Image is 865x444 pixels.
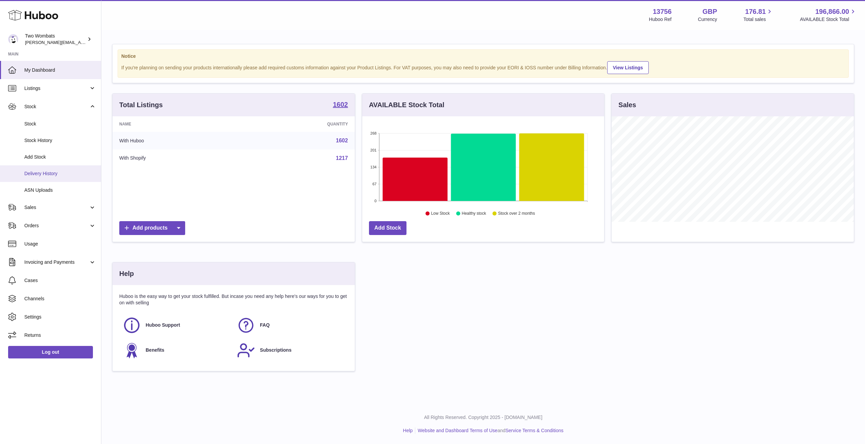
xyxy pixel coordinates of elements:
text: Healthy stock [462,211,486,216]
th: Name [113,116,243,132]
strong: 1602 [333,101,348,108]
div: Huboo Ref [649,16,672,23]
span: Returns [24,332,96,338]
span: Cases [24,277,96,284]
span: Sales [24,204,89,211]
a: Benefits [123,341,230,359]
span: 196,866.00 [815,7,849,16]
text: Stock over 2 months [498,211,535,216]
span: 176.81 [745,7,766,16]
text: 134 [370,165,376,169]
h3: Sales [618,100,636,110]
span: Add Stock [24,154,96,160]
span: Delivery History [24,170,96,177]
h3: AVAILABLE Stock Total [369,100,444,110]
span: Settings [24,314,96,320]
img: alan@twowombats.com [8,34,18,44]
p: Huboo is the easy way to get your stock fulfilled. But incase you need any help here's our ways f... [119,293,348,306]
td: With Huboo [113,132,243,149]
span: Stock [24,121,96,127]
strong: GBP [702,7,717,16]
td: With Shopify [113,149,243,167]
span: Subscriptions [260,347,291,353]
a: FAQ [237,316,344,334]
a: Website and Dashboard Terms of Use [418,428,497,433]
a: 176.81 Total sales [743,7,773,23]
span: Listings [24,85,89,92]
span: Invoicing and Payments [24,259,89,265]
div: If you're planning on sending your products internationally please add required customs informati... [121,60,845,74]
li: and [415,427,563,434]
strong: Notice [121,53,845,60]
a: 1602 [333,101,348,109]
a: Log out [8,346,93,358]
text: 0 [374,199,376,203]
text: Low Stock [431,211,450,216]
span: Huboo Support [146,322,180,328]
a: Add products [119,221,185,235]
text: 201 [370,148,376,152]
a: Help [403,428,413,433]
span: AVAILABLE Stock Total [800,16,857,23]
a: Service Terms & Conditions [505,428,564,433]
span: Benefits [146,347,164,353]
a: 1217 [336,155,348,161]
span: ASN Uploads [24,187,96,193]
a: 196,866.00 AVAILABLE Stock Total [800,7,857,23]
span: Stock [24,103,89,110]
div: Currency [698,16,717,23]
th: Quantity [243,116,354,132]
p: All Rights Reserved. Copyright 2025 - [DOMAIN_NAME] [107,414,860,421]
div: Two Wombats [25,33,86,46]
h3: Total Listings [119,100,163,110]
span: [PERSON_NAME][EMAIL_ADDRESS][DOMAIN_NAME] [25,40,135,45]
span: Usage [24,241,96,247]
text: 268 [370,131,376,135]
span: Stock History [24,137,96,144]
strong: 13756 [653,7,672,16]
span: Channels [24,296,96,302]
h3: Help [119,269,134,278]
a: Huboo Support [123,316,230,334]
span: My Dashboard [24,67,96,73]
text: 67 [372,182,376,186]
a: 1602 [336,138,348,143]
a: View Listings [607,61,649,74]
span: Orders [24,223,89,229]
span: Total sales [743,16,773,23]
a: Subscriptions [237,341,344,359]
span: FAQ [260,322,270,328]
a: Add Stock [369,221,406,235]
